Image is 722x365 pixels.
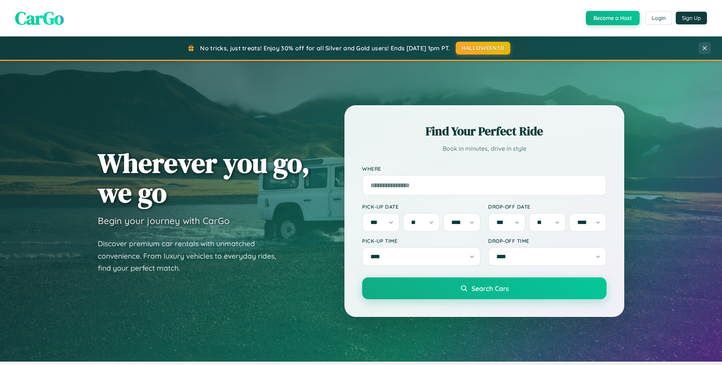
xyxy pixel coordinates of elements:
[362,277,607,299] button: Search Cars
[586,11,640,25] button: Become a Host
[362,123,607,139] h2: Find Your Perfect Ride
[488,203,607,210] label: Drop-off Date
[98,215,230,226] h3: Begin your journey with CarGo
[98,148,310,207] h1: Wherever you go, we go
[200,44,450,52] span: No tricks, just treats! Enjoy 30% off for all Silver and Gold users! Ends [DATE] 1pm PT.
[472,284,509,292] span: Search Cars
[15,6,64,30] span: CarGo
[676,12,707,24] button: Sign Up
[362,238,481,244] label: Pick-up Time
[98,238,286,274] p: Discover premium car rentals with unmatched convenience. From luxury vehicles to everyday rides, ...
[362,203,481,210] label: Pick-up Date
[488,238,607,244] label: Drop-off Time
[362,165,607,172] label: Where
[456,42,510,55] button: HALLOWEEN30
[645,11,672,25] button: Login
[362,143,607,154] p: Book in minutes, drive in style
